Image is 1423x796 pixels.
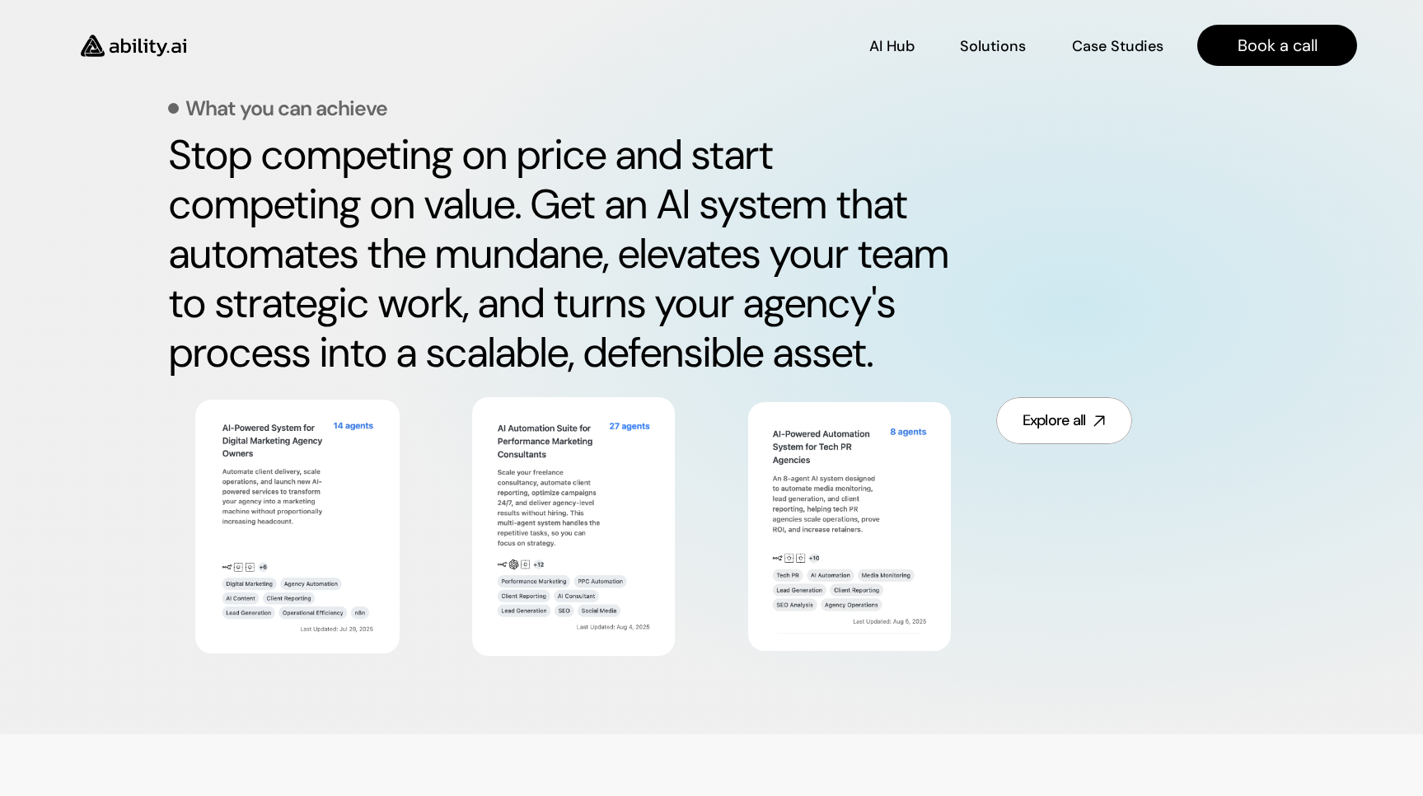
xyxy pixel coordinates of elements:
[869,31,915,60] a: AI Hub
[869,36,915,57] p: AI Hub
[185,98,387,119] p: What you can achieve
[996,397,1132,444] a: Explore all
[1197,25,1357,66] a: Book a call
[1072,36,1163,57] p: Case Studies
[209,25,1357,66] nav: Main navigation
[960,36,1026,57] p: Solutions
[1238,34,1318,57] p: Book a call
[1071,31,1164,60] a: Case Studies
[1023,410,1086,431] div: Explore all
[960,31,1026,60] a: Solutions
[168,130,951,377] h2: Stop competing on price and start competing on value. Get an AI system that automates the mundane...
